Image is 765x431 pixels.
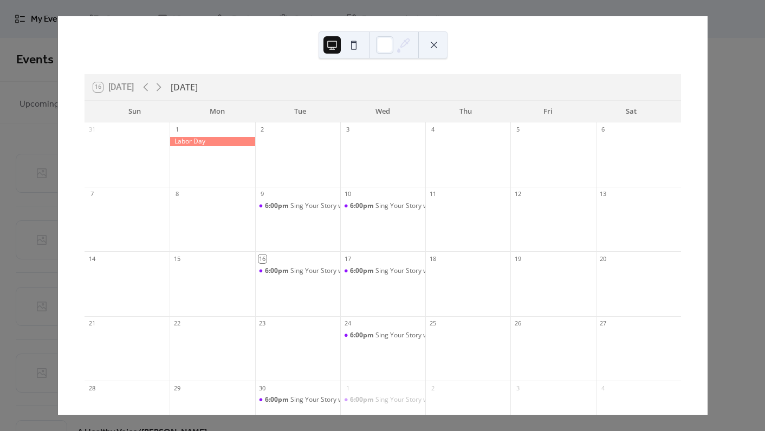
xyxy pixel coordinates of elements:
div: 22 [173,319,181,328]
div: 25 [429,319,437,328]
span: 6:00pm [350,395,375,404]
div: 28 [88,384,96,392]
div: 3 [514,384,522,392]
div: 18 [429,254,437,263]
div: Sing Your Story w/[PERSON_NAME] [375,395,481,404]
div: Sing Your Story w/[PERSON_NAME] [375,201,481,211]
div: Sing Your Story w/Lennie Watts [255,395,340,404]
div: 21 [88,319,96,328]
div: 31 [88,126,96,134]
div: Sing Your Story w/[PERSON_NAME] [375,266,481,276]
div: Wed [341,101,424,122]
div: Labor Day [170,137,255,146]
div: 5 [514,126,522,134]
div: 30 [258,384,267,392]
span: 6:00pm [265,395,290,404]
div: 1 [343,384,352,392]
span: 6:00pm [265,266,290,276]
div: Sing Your Story w/[PERSON_NAME] [290,201,396,211]
div: 13 [599,190,607,198]
div: 6 [599,126,607,134]
div: [DATE] [171,81,198,94]
div: Thu [424,101,507,122]
span: 6:00pm [350,201,375,211]
div: 2 [258,126,267,134]
div: 27 [599,319,607,328]
div: 14 [88,254,96,263]
div: Sing Your Story w/[PERSON_NAME] [290,395,396,404]
div: Sing Your Story w/Lennie Watts [340,331,425,340]
span: 6:00pm [350,266,375,276]
div: Tue [258,101,341,122]
div: Sing Your Story w/[PERSON_NAME] [375,331,481,340]
div: 23 [258,319,267,328]
div: 7 [88,190,96,198]
div: 11 [429,190,437,198]
div: Fri [507,101,590,122]
div: 17 [343,254,352,263]
div: 4 [599,384,607,392]
div: 19 [514,254,522,263]
div: 12 [514,190,522,198]
div: 24 [343,319,352,328]
div: 29 [173,384,181,392]
div: 3 [343,126,352,134]
div: Sing Your Story w/[PERSON_NAME] [290,266,396,276]
div: Sing Your Story w/Lennie Watts [255,201,340,211]
div: 20 [599,254,607,263]
div: Sing Your Story w/Lennie Watts [340,266,425,276]
div: Sing Your Story w/Lennie Watts [340,395,425,404]
div: 9 [258,190,267,198]
span: 6:00pm [265,201,290,211]
div: Mon [176,101,259,122]
div: 2 [429,384,437,392]
div: 15 [173,254,181,263]
div: Sat [589,101,672,122]
span: 6:00pm [350,331,375,340]
div: 8 [173,190,181,198]
div: 16 [258,254,267,263]
div: 10 [343,190,352,198]
div: Sing Your Story w/Lennie Watts [340,201,425,211]
div: 4 [429,126,437,134]
div: Sun [93,101,176,122]
div: 1 [173,126,181,134]
div: Sing Your Story w/Lennie Watts [255,266,340,276]
div: 26 [514,319,522,328]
